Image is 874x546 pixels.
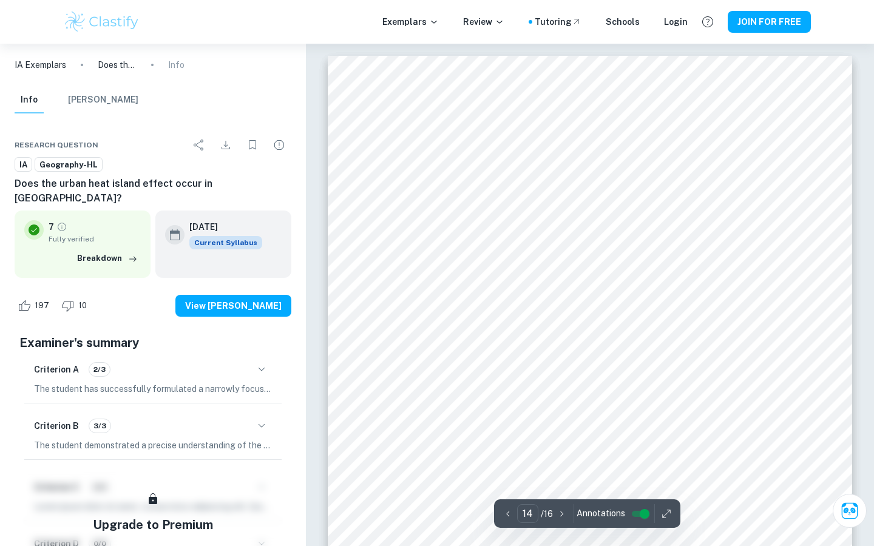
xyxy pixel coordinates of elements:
button: Ask Clai [833,494,867,528]
h5: Upgrade to Premium [93,516,213,534]
p: Does the urban heat island effect occur in [GEOGRAPHIC_DATA]? [98,58,137,72]
div: Report issue [267,133,291,157]
button: Info [15,87,44,113]
p: Review [463,15,504,29]
p: / 16 [541,507,553,521]
span: 10 [72,300,93,312]
span: Annotations [577,507,625,520]
a: Login [664,15,688,29]
p: 7 [49,220,54,234]
span: Fully verified [49,234,141,244]
a: IA [15,157,32,172]
h6: [DATE] [189,220,252,234]
div: Share [187,133,211,157]
a: Tutoring [535,15,581,29]
span: Geography-HL [35,159,102,171]
a: Schools [606,15,640,29]
span: 197 [28,300,56,312]
button: [PERSON_NAME] [68,87,138,113]
a: Grade fully verified [56,221,67,232]
p: Exemplars [382,15,439,29]
button: Help and Feedback [697,12,718,32]
span: Current Syllabus [189,236,262,249]
span: IA [15,159,32,171]
h5: Examiner's summary [19,334,286,352]
button: View [PERSON_NAME] [175,295,291,317]
p: The student has successfully formulated a narrowly focused geographical fieldwork question that i... [34,382,272,396]
div: Dislike [58,296,93,315]
p: The student demonstrated a precise understanding of the methods used for both primary and seconda... [34,439,272,452]
span: 2/3 [89,364,110,375]
p: Info [168,58,185,72]
img: Clastify logo [63,10,140,34]
button: JOIN FOR FREE [728,11,811,33]
span: 3/3 [89,420,110,431]
h6: Criterion A [34,363,79,376]
a: Geography-HL [35,157,103,172]
button: Breakdown [74,249,141,268]
div: Like [15,296,56,315]
span: Research question [15,140,98,150]
h6: Does the urban heat island effect occur in [GEOGRAPHIC_DATA]? [15,177,291,206]
div: Bookmark [240,133,265,157]
div: Download [214,133,238,157]
div: This exemplar is based on the current syllabus. Feel free to refer to it for inspiration/ideas wh... [189,236,262,249]
a: IA Exemplars [15,58,66,72]
h6: Criterion B [34,419,79,433]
